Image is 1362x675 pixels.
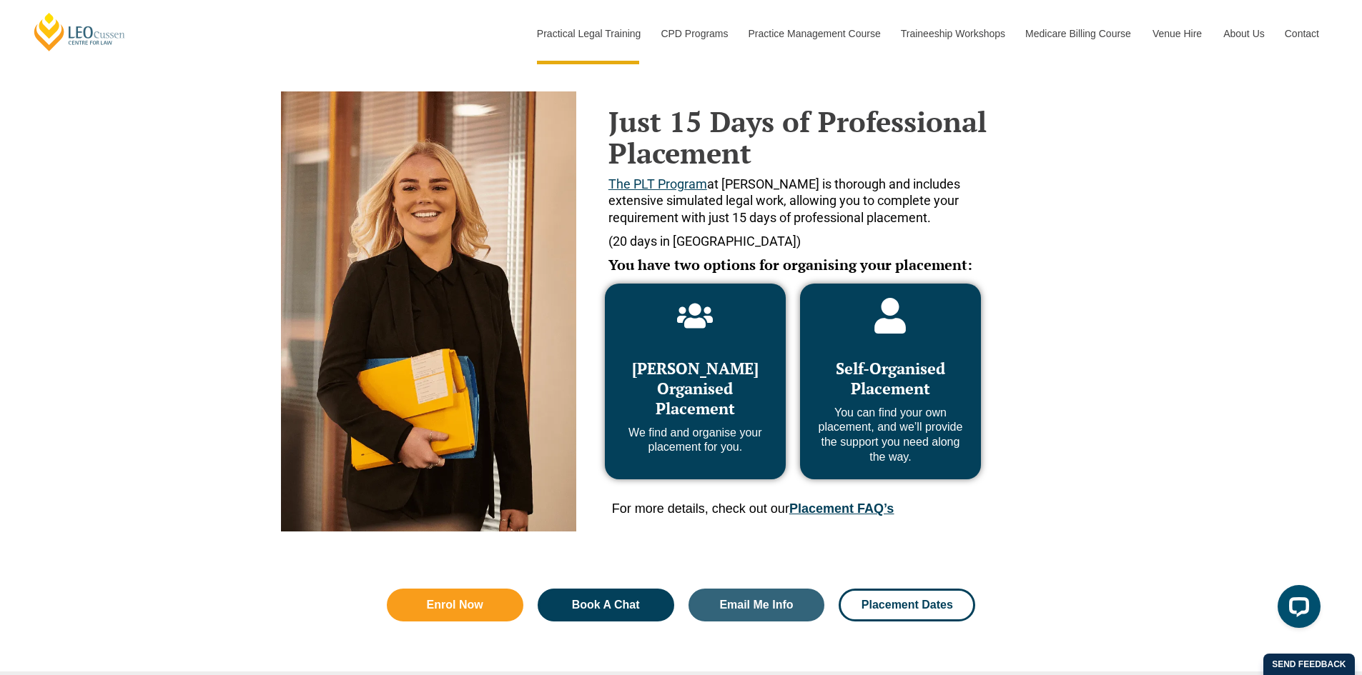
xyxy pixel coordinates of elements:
a: Book A Chat [538,589,674,621]
span: Book A Chat [572,599,640,611]
a: Placement FAQ’s [789,501,894,516]
a: Traineeship Workshops [890,3,1015,64]
span: Email Me Info [719,599,793,611]
span: (20 days in [GEOGRAPHIC_DATA]) [608,234,801,249]
span: Enrol Now [427,599,483,611]
span: [PERSON_NAME] Organised Placement [632,358,759,419]
p: We find and organise your placement for you. [619,426,771,456]
a: Venue Hire [1142,3,1213,64]
a: Medicare Billing Course [1015,3,1142,64]
a: Practical Legal Training [526,3,651,64]
a: Contact [1274,3,1330,64]
span: at [PERSON_NAME] is thorough and includes extensive simulated legal work, allowing you to complet... [608,176,960,225]
a: The PLT Program [608,176,707,191]
span: For more details, check out our [612,501,894,516]
span: Placement Dates [862,599,953,611]
span: Self-Organised Placement [836,358,945,399]
a: [PERSON_NAME] Centre for Law [32,11,127,52]
a: About Us [1213,3,1274,64]
a: Practice Management Course [738,3,890,64]
strong: Just 15 Days of Professional Placement [608,102,987,171]
iframe: LiveChat chat widget [1266,579,1326,639]
a: Enrol Now [387,589,523,621]
a: CPD Programs [650,3,737,64]
p: You can find your own placement, and we’ll provide the support you need along the way. [814,406,967,465]
a: Email Me Info [689,589,825,621]
a: Placement Dates [839,589,975,621]
span: You have two options for organising your placement: [608,255,972,274]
